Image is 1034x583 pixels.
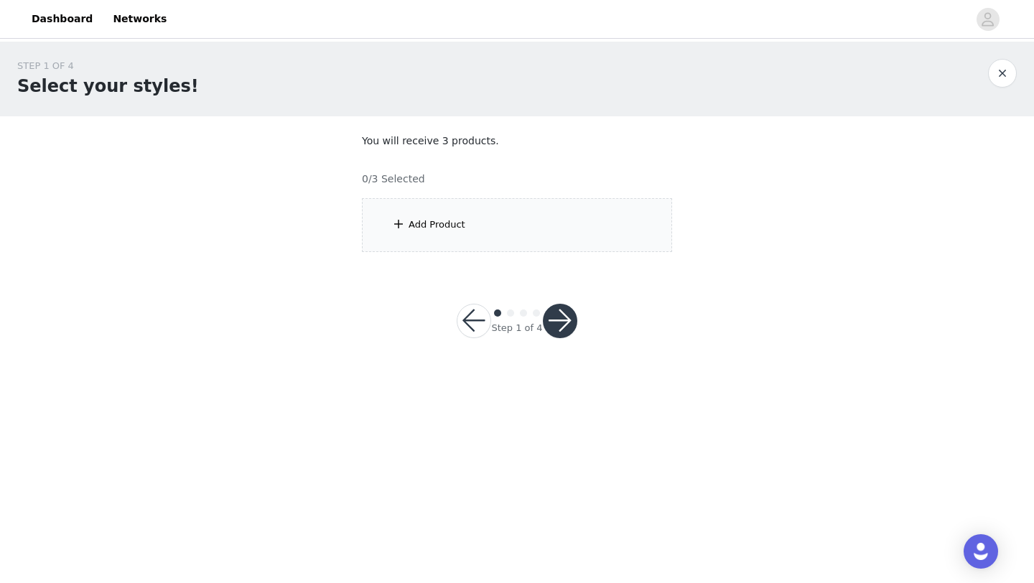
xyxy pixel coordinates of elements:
[964,534,998,569] div: Open Intercom Messenger
[17,59,199,73] div: STEP 1 OF 4
[981,8,995,31] div: avatar
[362,134,672,149] p: You will receive 3 products.
[409,218,465,232] div: Add Product
[23,3,101,35] a: Dashboard
[17,73,199,99] h1: Select your styles!
[491,321,542,335] div: Step 1 of 4
[362,172,425,187] h4: 0/3 Selected
[104,3,175,35] a: Networks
